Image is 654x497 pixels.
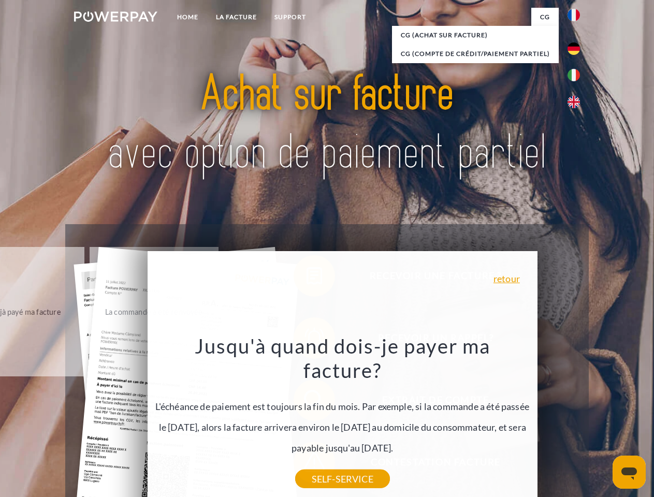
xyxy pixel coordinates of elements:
[568,69,580,81] img: it
[493,274,520,283] a: retour
[96,304,212,318] div: La commande a été renvoyée
[266,8,315,26] a: Support
[531,8,559,26] a: CG
[153,333,531,479] div: L'échéance de paiement est toujours la fin du mois. Par exemple, si la commande a été passée le [...
[392,45,559,63] a: CG (Compte de crédit/paiement partiel)
[568,96,580,108] img: en
[207,8,266,26] a: LA FACTURE
[568,42,580,55] img: de
[613,456,646,489] iframe: Bouton de lancement de la fenêtre de messagerie
[392,26,559,45] a: CG (achat sur facture)
[153,333,531,383] h3: Jusqu'à quand dois-je payer ma facture?
[74,11,157,22] img: logo-powerpay-white.svg
[568,9,580,21] img: fr
[295,470,390,488] a: SELF-SERVICE
[99,50,555,198] img: title-powerpay_fr.svg
[168,8,207,26] a: Home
